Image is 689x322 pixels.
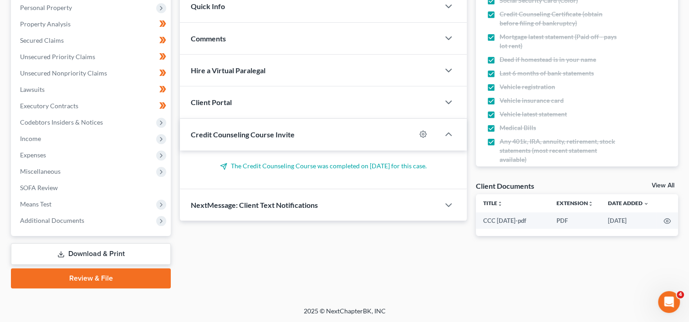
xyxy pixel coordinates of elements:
span: Income [20,135,41,142]
span: Deed if homestead is in your name [500,55,596,64]
a: Property Analysis [13,16,171,32]
span: Vehicle latest statement [500,110,567,119]
p: The Credit Counseling Course was completed on [DATE] for this case. [191,161,456,171]
a: Secured Claims [13,32,171,49]
a: View All [652,182,674,189]
i: unfold_more [588,201,593,206]
iframe: Intercom live chat [658,291,680,313]
span: NextMessage: Client Text Notifications [191,201,318,209]
span: Vehicle registration [500,82,555,91]
span: 4 [677,291,684,298]
a: Lawsuits [13,81,171,98]
span: Miscellaneous [20,167,61,175]
a: Extensionunfold_more [556,200,593,206]
span: Property Analysis [20,20,71,28]
a: Unsecured Nonpriority Claims [13,65,171,81]
span: Codebtors Insiders & Notices [20,118,103,126]
span: Client Portal [191,98,232,106]
span: Executory Contracts [20,102,78,110]
a: Download & Print [11,243,171,265]
span: Last 6 months of bank statements [500,69,594,78]
span: Medical Bills [500,123,536,132]
i: expand_more [643,201,649,206]
span: Credit Counseling Certificate (obtain before filing of bankruptcy) [500,10,620,28]
span: Mortgage latest statement (Paid off - pays lot rent) [500,32,620,50]
span: Unsecured Priority Claims [20,53,95,60]
span: Hire a Virtual Paralegal [191,66,265,75]
a: Date Added expand_more [608,200,649,206]
a: Unsecured Priority Claims [13,49,171,65]
a: Titleunfold_more [483,200,503,206]
span: Quick Info [191,2,225,10]
a: Review & File [11,268,171,288]
span: Secured Claims [20,36,64,44]
i: unfold_more [497,201,503,206]
span: Vehicle insurance card [500,96,564,105]
span: Lawsuits [20,86,45,93]
span: Means Test [20,200,51,208]
div: Client Documents [476,181,534,191]
a: SOFA Review [13,180,171,196]
span: Credit Counseling Course Invite [191,130,295,139]
a: Executory Contracts [13,98,171,114]
span: Comments [191,34,226,43]
span: Expenses [20,151,46,159]
span: SOFA Review [20,184,58,191]
span: Personal Property [20,4,72,11]
span: Any 401k, IRA, annuity, retirement, stock statements (most recent statement available) [500,137,620,164]
span: Additional Documents [20,216,84,224]
td: CCC [DATE]-pdf [476,212,549,229]
span: Unsecured Nonpriority Claims [20,69,107,77]
td: PDF [549,212,601,229]
td: [DATE] [601,212,656,229]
